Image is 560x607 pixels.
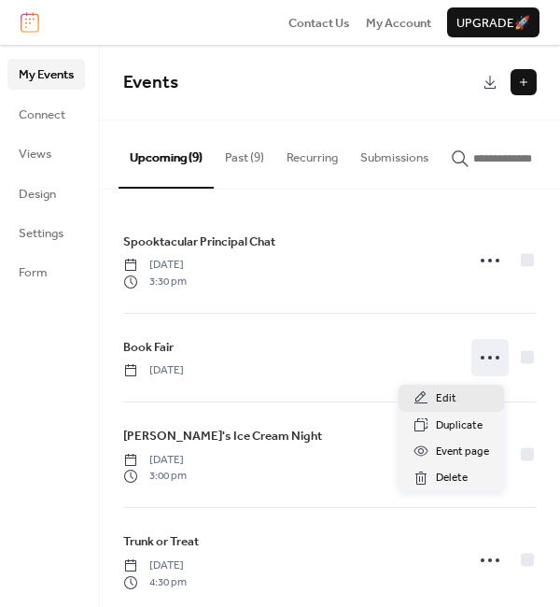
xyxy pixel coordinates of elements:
[123,532,199,551] span: Trunk or Treat
[123,233,275,251] span: Spooktacular Principal Chat
[7,257,85,287] a: Form
[288,14,350,33] span: Contact Us
[123,274,187,290] span: 3:30 pm
[214,120,275,186] button: Past (9)
[19,263,48,282] span: Form
[447,7,539,37] button: Upgrade🚀
[275,120,349,186] button: Recurring
[123,362,184,379] span: [DATE]
[366,13,431,32] a: My Account
[123,65,178,100] span: Events
[119,120,214,188] button: Upcoming (9)
[19,224,63,243] span: Settings
[7,138,85,168] a: Views
[123,232,275,252] a: Spooktacular Principal Chat
[123,468,187,485] span: 3:00 pm
[123,558,187,574] span: [DATE]
[123,531,199,552] a: Trunk or Treat
[123,427,322,445] span: [PERSON_NAME]'s Ice Cream Night
[366,14,431,33] span: My Account
[123,337,174,358] a: Book Fair
[123,452,187,469] span: [DATE]
[123,257,187,274] span: [DATE]
[19,145,51,163] span: Views
[7,178,85,208] a: Design
[123,338,174,357] span: Book Fair
[123,574,187,591] span: 4:30 pm
[7,218,85,247] a: Settings
[21,12,39,33] img: logo
[349,120,440,186] button: Submissions
[436,443,489,461] span: Event page
[7,59,85,89] a: My Events
[19,185,56,204] span: Design
[123,426,322,446] a: [PERSON_NAME]'s Ice Cream Night
[7,99,85,129] a: Connect
[19,106,65,124] span: Connect
[288,13,350,32] a: Contact Us
[19,65,74,84] span: My Events
[436,389,456,408] span: Edit
[436,416,483,435] span: Duplicate
[456,14,530,33] span: Upgrade 🚀
[436,469,468,487] span: Delete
